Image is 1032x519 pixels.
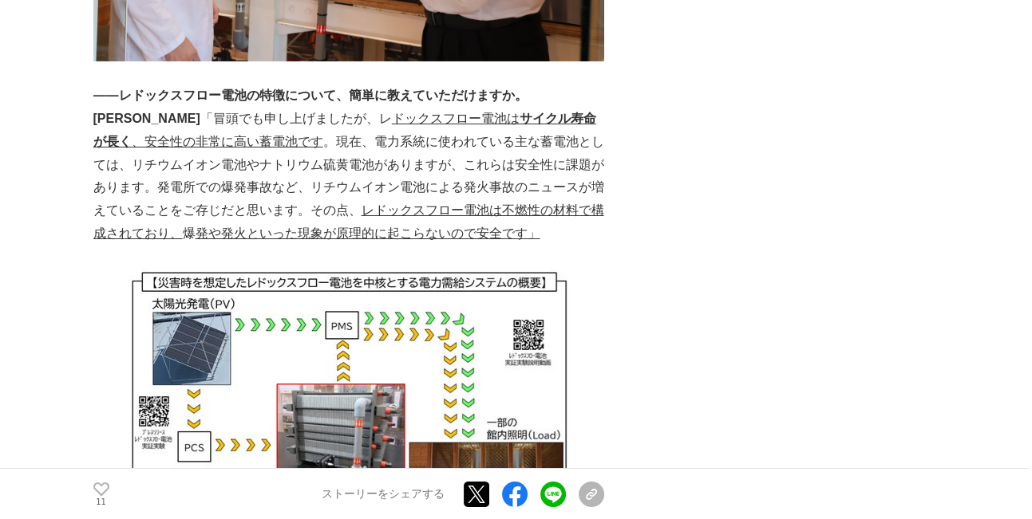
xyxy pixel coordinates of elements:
[93,112,596,148] u: サイクル寿命が長く
[93,203,604,240] u: レドックスフロー電池は不燃性の材料で構成されており、
[93,497,109,505] p: 11
[392,112,520,125] u: ドックスフロー電池は
[196,226,540,240] u: 発や発火といった現象が原理的に起こらないので安全です」
[93,108,604,246] p: 「冒頭でも申し上げましたが、レ 。現在、電力系統に使われている主な蓄電池としては、リチウムイオン電池やナトリウム硫黄電池がありますが、これらは安全性に課題があります。発電所での爆発事故など、リチ...
[132,135,323,148] u: 、安全性の非常に高い蓄電池です
[93,88,528,102] strong: ――レドックスフロー電池の特徴について、簡単に教えていただけますか。
[322,487,445,501] p: ストーリーをシェアする
[93,112,200,125] strong: [PERSON_NAME]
